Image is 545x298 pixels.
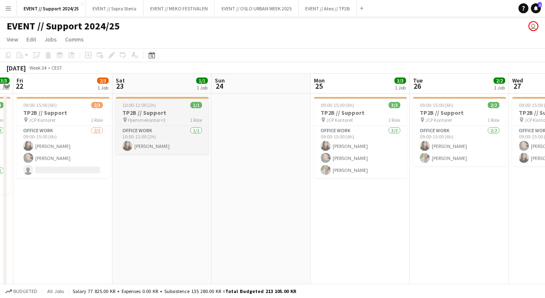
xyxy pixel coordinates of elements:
span: 3/3 [389,102,400,108]
span: 22 [15,81,23,91]
h3: TP2B // Support [17,109,109,116]
app-card-role: Office work3/309:00-15:00 (6h)[PERSON_NAME][PERSON_NAME][PERSON_NAME] [314,126,407,178]
span: 09:00-15:00 (6h) [23,102,57,108]
button: EVENT // Atea // TP2B [299,0,357,17]
a: Jobs [41,34,60,45]
span: 23 [114,81,125,91]
div: [DATE] [7,64,26,72]
span: 1/1 [196,78,208,84]
button: EVENT // Support 2024/25 [17,0,86,17]
span: Sat [116,77,125,84]
a: Comms [62,34,87,45]
span: 2/3 [91,102,103,108]
div: 1 Job [494,85,505,91]
span: 09:00-15:00 (6h) [420,102,453,108]
div: 1 Job [97,85,108,91]
a: 1 [531,3,541,13]
span: Edit [27,36,36,43]
h3: TP2B // Support [116,109,209,116]
div: 1 Job [395,85,406,91]
span: 1 [538,2,542,7]
span: 2/2 [494,78,505,84]
button: EVENT // MEKO FESTIVALEN [144,0,215,17]
span: 24 [214,81,225,91]
h3: TP2B // Support [314,109,407,116]
div: CEST [51,65,62,71]
button: EVENT // Sopra Steria [86,0,144,17]
span: 27 [511,81,523,91]
span: Sun [215,77,225,84]
h3: TP2B // Support [413,109,506,116]
app-card-role: Office work1/110:00-12:00 (2h)[PERSON_NAME] [116,126,209,154]
div: 1 Job [197,85,207,91]
span: Total Budgeted 213 105.00 KR [225,288,296,294]
a: Edit [23,34,39,45]
span: 1 Role [190,117,202,123]
span: Wed [512,77,523,84]
a: View [3,34,22,45]
span: 26 [412,81,423,91]
span: 1 Role [487,117,499,123]
span: Week 34 [27,65,48,71]
span: Budgeted [13,288,37,294]
span: Fri [17,77,23,84]
button: Budgeted [4,287,39,296]
span: 2/2 [488,102,499,108]
span: All jobs [46,288,66,294]
span: 2/3 [97,78,109,84]
span: View [7,36,18,43]
span: 09:00-15:00 (6h) [321,102,354,108]
span: 1 Role [388,117,400,123]
span: JCP Kontoret [326,117,353,123]
app-job-card: 09:00-15:00 (6h)2/2TP2B // Support JCP Kontoret1 RoleOffice work2/209:00-15:00 (6h)[PERSON_NAME][... [413,97,506,166]
span: 1/1 [190,102,202,108]
span: 3/3 [394,78,406,84]
app-card-role: Office work2/209:00-15:00 (6h)[PERSON_NAME][PERSON_NAME] [413,126,506,166]
app-job-card: 10:00-12:00 (2h)1/1TP2B // Support Hjemmekontor<31 RoleOffice work1/110:00-12:00 (2h)[PERSON_NAME] [116,97,209,154]
span: JCP Kontoret [29,117,56,123]
app-job-card: 09:00-15:00 (6h)2/3TP2B // Support JCP Kontoret1 RoleOffice work2/309:00-15:00 (6h)[PERSON_NAME][... [17,97,109,178]
span: 25 [313,81,325,91]
app-card-role: Office work2/309:00-15:00 (6h)[PERSON_NAME][PERSON_NAME] [17,126,109,178]
span: Comms [65,36,84,43]
h1: EVENT // Support 2024/25 [7,20,120,32]
span: Jobs [44,36,57,43]
span: JCP Kontoret [425,117,452,123]
app-job-card: 09:00-15:00 (6h)3/3TP2B // Support JCP Kontoret1 RoleOffice work3/309:00-15:00 (6h)[PERSON_NAME][... [314,97,407,178]
app-user-avatar: Jenny Marie Ragnhild Andersen [528,21,538,31]
div: Salary 77 825.00 KR + Expenses 0.00 KR + Subsistence 135 280.00 KR = [73,288,296,294]
span: Tue [413,77,423,84]
span: 1 Role [91,117,103,123]
span: 10:00-12:00 (2h) [122,102,156,108]
span: Mon [314,77,325,84]
button: EVENT // OSLO URBAN WEEK 2025 [215,0,299,17]
span: Hjemmekontor<3 [128,117,165,123]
